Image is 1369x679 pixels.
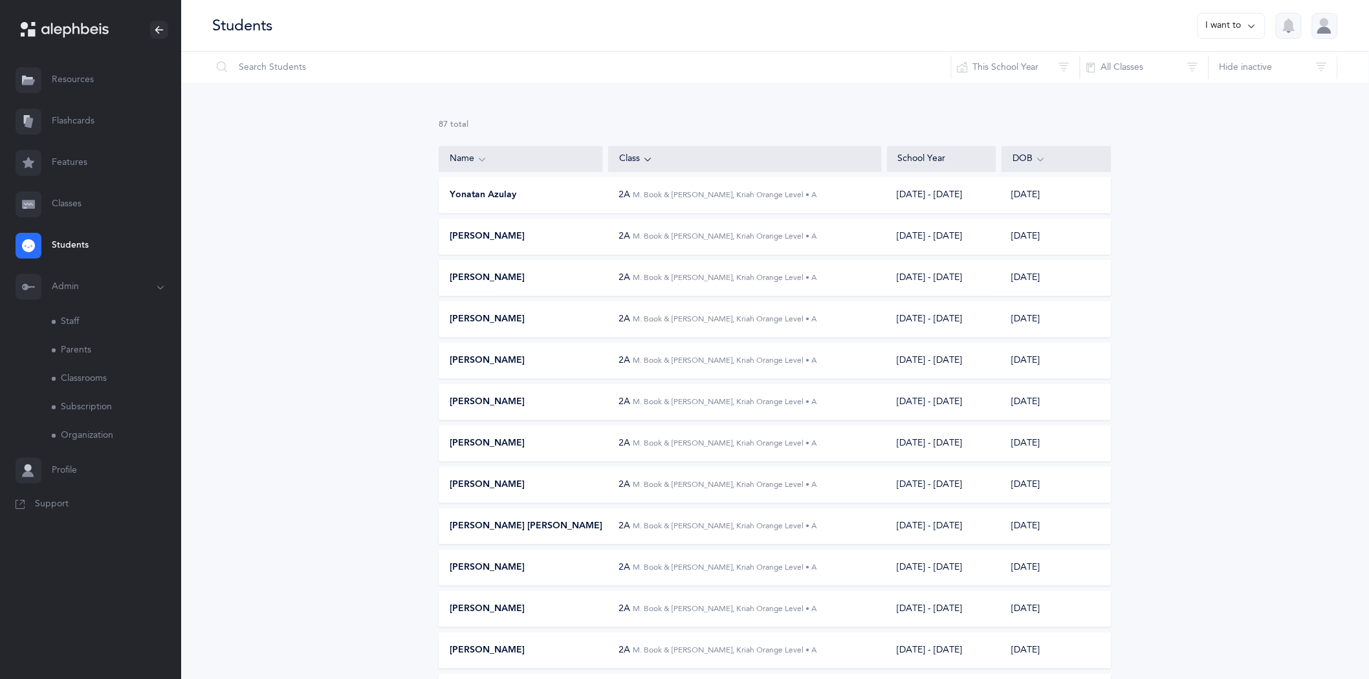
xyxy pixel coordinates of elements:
[450,354,525,367] span: [PERSON_NAME]
[619,603,631,614] span: 2A
[450,120,468,129] span: total
[1304,614,1353,663] iframe: Drift Widget Chat Controller
[1002,354,1111,367] div: [DATE]
[1209,52,1338,83] button: Hide inactive
[35,498,69,511] span: Support
[450,230,525,243] span: [PERSON_NAME]
[450,561,525,574] span: [PERSON_NAME]
[897,230,962,243] div: [DATE] - [DATE]
[897,479,962,491] div: [DATE] - [DATE]
[897,272,962,285] div: [DATE] - [DATE]
[1002,272,1111,285] div: [DATE]
[897,189,962,202] div: [DATE] - [DATE]
[633,190,817,199] span: M. Book & [PERSON_NAME], Kriah Orange Level • A
[450,313,525,326] span: [PERSON_NAME]
[619,152,871,166] div: Class
[1002,520,1111,533] div: [DATE]
[633,356,817,365] span: M. Book & [PERSON_NAME], Kriah Orange Level • A
[1002,437,1111,450] div: [DATE]
[633,314,817,323] span: M. Book & [PERSON_NAME], Kriah Orange Level • A
[897,603,962,616] div: [DATE] - [DATE]
[450,437,525,450] span: [PERSON_NAME]
[52,308,181,336] a: Staff
[1013,152,1101,166] div: DOB
[619,189,631,200] span: 2A
[52,365,181,393] a: Classrooms
[633,604,817,613] span: M. Book & [PERSON_NAME], Kriah Orange Level • A
[619,645,631,655] span: 2A
[450,520,602,533] span: [PERSON_NAME] [PERSON_NAME]
[897,520,962,533] div: [DATE] - [DATE]
[619,562,631,572] span: 2A
[439,119,1112,131] div: 87
[619,272,631,283] span: 2A
[1002,561,1111,574] div: [DATE]
[450,644,525,657] span: [PERSON_NAME]
[897,396,962,409] div: [DATE] - [DATE]
[633,232,817,241] span: M. Book & [PERSON_NAME], Kriah Orange Level • A
[52,393,181,422] a: Subscription
[212,52,952,83] input: Search Students
[450,272,525,285] span: [PERSON_NAME]
[633,645,817,654] span: M. Book & [PERSON_NAME], Kriah Orange Level • A
[52,336,181,365] a: Parents
[1002,230,1111,243] div: [DATE]
[1198,13,1265,39] button: I want to
[1002,479,1111,491] div: [DATE]
[619,438,631,448] span: 2A
[897,644,962,657] div: [DATE] - [DATE]
[897,561,962,574] div: [DATE] - [DATE]
[633,438,817,447] span: M. Book & [PERSON_NAME], Kriah Orange Level • A
[619,396,631,407] span: 2A
[619,314,631,324] span: 2A
[450,603,525,616] span: [PERSON_NAME]
[619,479,631,490] span: 2A
[52,422,181,450] a: Organization
[450,189,516,202] span: Yonatan Azulay
[633,563,817,572] span: M. Book & [PERSON_NAME], Kriah Orange Level • A
[1002,313,1111,326] div: [DATE]
[619,355,631,365] span: 2A
[898,153,986,166] div: School Year
[633,480,817,489] span: M. Book & [PERSON_NAME], Kriah Orange Level • A
[1002,603,1111,616] div: [DATE]
[450,152,592,166] div: Name
[450,396,525,409] span: [PERSON_NAME]
[897,354,962,367] div: [DATE] - [DATE]
[212,15,272,36] div: Students
[619,231,631,241] span: 2A
[897,313,962,326] div: [DATE] - [DATE]
[633,521,817,530] span: M. Book & [PERSON_NAME], Kriah Orange Level • A
[1002,189,1111,202] div: [DATE]
[1080,52,1209,83] button: All Classes
[633,397,817,406] span: M. Book & [PERSON_NAME], Kriah Orange Level • A
[450,479,525,491] span: [PERSON_NAME]
[951,52,1080,83] button: This School Year
[897,437,962,450] div: [DATE] - [DATE]
[619,521,631,531] span: 2A
[1002,644,1111,657] div: [DATE]
[1002,396,1111,409] div: [DATE]
[633,273,817,282] span: M. Book & [PERSON_NAME], Kriah Orange Level • A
